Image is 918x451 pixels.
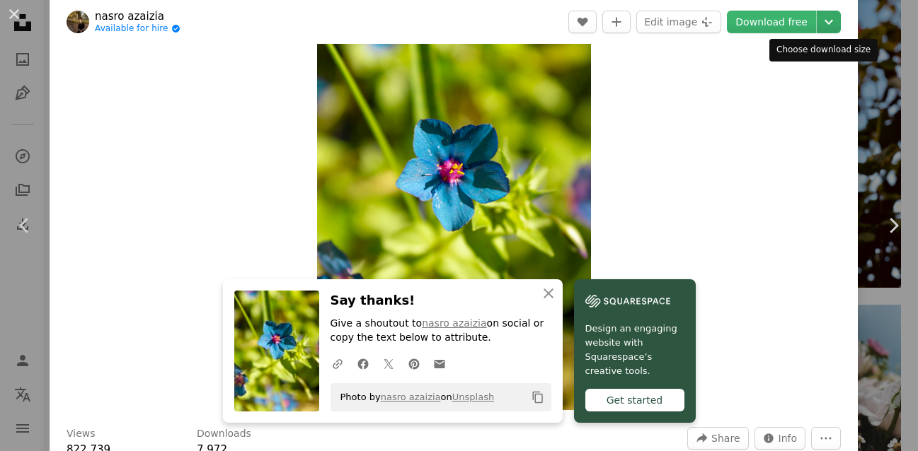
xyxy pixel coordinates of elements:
button: Edit image [636,11,721,33]
button: Share this image [687,427,748,450]
div: Get started [585,389,684,411]
a: Download free [727,11,816,33]
button: Like [568,11,597,33]
a: Available for hire [95,23,180,35]
a: Unsplash [452,392,494,402]
h3: Downloads [197,427,251,441]
a: Next [868,158,918,293]
span: Photo by on [333,386,495,409]
button: Add to Collection [602,11,631,33]
span: Design an engaging website with Squarespace’s creative tools. [585,322,684,378]
a: nasro azaizia [95,9,180,23]
span: Info [779,428,798,449]
img: file-1606177908946-d1eed1cbe4f5image [585,291,670,312]
a: Share over email [427,349,452,377]
h3: Say thanks! [331,291,551,311]
a: Share on Twitter [376,349,401,377]
button: More Actions [811,427,841,450]
p: Give a shoutout to on social or copy the text below to attribute. [331,317,551,345]
a: Share on Facebook [350,349,376,377]
button: Stats about this image [755,427,806,450]
a: Design an engaging website with Squarespace’s creative tools.Get started [574,279,696,423]
a: nasro azaizia [381,392,441,402]
h3: Views [67,427,96,441]
div: Choose download size [769,39,878,61]
span: Share [711,428,740,449]
a: nasro azaizia [422,317,486,329]
button: Copy to clipboard [526,385,550,409]
button: Choose download size [817,11,841,33]
a: Share on Pinterest [401,349,427,377]
img: Go to nasro azaizia's profile [67,11,89,33]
